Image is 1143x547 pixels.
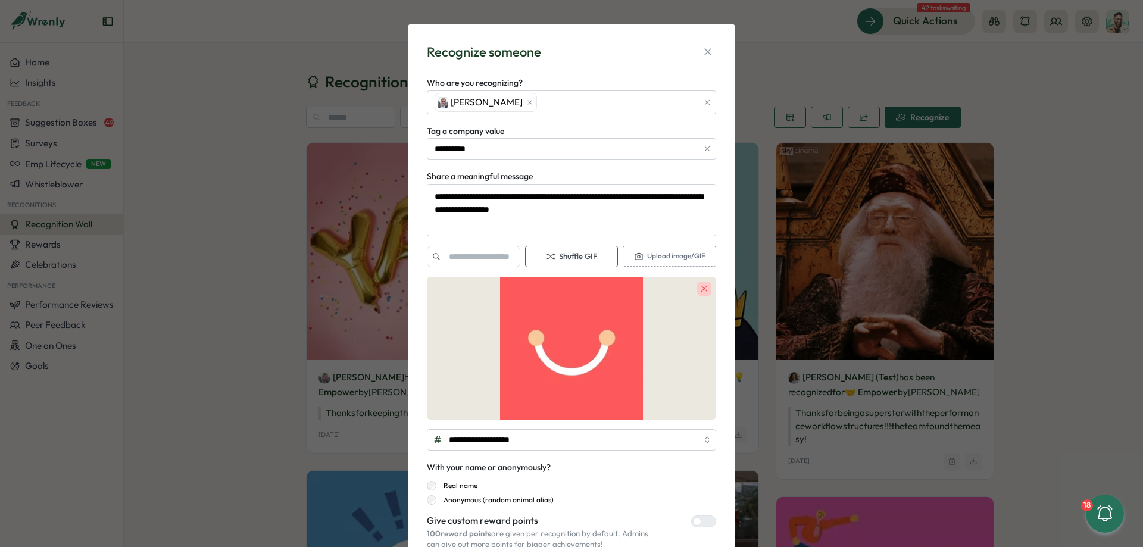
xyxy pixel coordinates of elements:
span: [PERSON_NAME] [451,96,523,109]
div: Recognize someone [427,43,541,61]
label: Tag a company value [427,125,504,138]
span: 100 reward points [427,529,491,538]
label: Real name [436,481,477,490]
p: Give custom reward points [427,514,655,527]
span: Shuffle GIF [546,251,597,262]
label: Who are you recognizing? [427,77,523,90]
label: Anonymous (random animal alias) [436,495,554,505]
button: Shuffle GIF [525,246,619,267]
label: Share a meaningful message [427,170,533,183]
div: 18 [1081,499,1093,511]
div: With your name or anonymously? [427,461,551,474]
img: Matthew Brooks [438,97,448,108]
img: gif [427,277,716,420]
button: 18 [1086,495,1124,533]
